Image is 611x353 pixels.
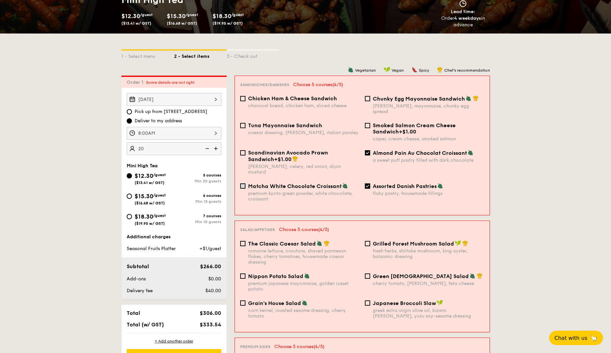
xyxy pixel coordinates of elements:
[248,273,303,279] span: Nippon Potato Salad
[127,263,149,270] span: Subtotal
[399,129,416,135] span: +$1.00
[274,156,292,162] span: +$1.00
[302,300,308,306] img: icon-vegetarian.fe4039eb.svg
[127,118,132,124] input: Deliver to my address
[127,127,221,140] input: Event time
[153,213,166,218] span: /guest
[248,248,360,265] div: romaine lettuce, croutons, shaved parmesan flakes, cherry tomatoes, housemade caesar dressing
[240,273,245,279] input: Nippon Potato Saladpremium japanese mayonnaise, golden russet potato
[332,82,343,87] span: (4/5)
[174,199,221,204] div: Min 15 guests
[146,80,194,85] span: Some details are not right
[468,150,473,155] img: icon-vegetarian.fe4039eb.svg
[127,321,164,328] span: Total (w/ GST)
[248,191,360,202] div: premium kyoto green powder, white chocolate, croissant
[248,122,322,129] span: Tuna Mayonnaise Sandwich
[434,15,493,28] div: Order in advance
[248,281,360,292] div: premium japanese mayonnaise, golden russet potato
[127,80,146,85] span: Order 1
[213,21,243,26] span: ($19.95 w/ GST)
[373,96,465,102] span: Chunky Egg Mayonnaise Sandwich
[455,240,461,246] img: icon-vegan.f8ff3823.svg
[454,15,481,21] strong: 4 weekdays
[135,213,153,220] span: $18.30
[240,344,270,349] span: Premium sides
[127,246,176,251] span: Seasonal Fruits Platter
[231,12,244,17] span: /guest
[279,227,329,232] span: Choose 5 courses
[373,191,484,196] div: flaky pastry, housemade fillings
[248,150,328,162] span: Scandinavian Avocado Prawn Sandwich
[292,156,298,162] img: icon-chef-hat.a58ddaea.svg
[318,227,329,232] span: (4/5)
[127,214,132,219] input: $18.30/guest($19.95 w/ GST)7 coursesMin 10 guests
[153,173,166,177] span: /guest
[274,344,324,349] span: Choose 5 courses
[373,183,437,189] span: Assorted Danish Pastries
[174,193,221,198] div: 6 courses
[466,95,471,101] img: icon-vegetarian.fe4039eb.svg
[121,51,174,60] div: 1 - Select menu
[437,67,443,73] img: icon-chef-hat.a58ddaea.svg
[365,183,370,189] input: Assorted Danish Pastriesflaky pastry, housemade fillings
[212,142,221,155] img: icon-add.58712e84.svg
[437,183,443,189] img: icon-vegetarian.fe4039eb.svg
[342,183,348,189] img: icon-vegetarian.fe4039eb.svg
[200,310,221,316] span: $306.00
[200,321,221,328] span: $333.54
[174,173,221,177] div: 5 courses
[248,130,360,135] div: caesar dressing, [PERSON_NAME], italian parsley
[248,241,316,247] span: The Classic Caesar Salad
[121,21,151,26] span: ($13.41 w/ GST)
[186,12,198,17] span: /guest
[365,300,370,306] input: Japanese Broccoli Slawgreek extra virgin olive oil, kizami [PERSON_NAME], yuzu soy-sesame dressing
[373,150,467,156] span: Almond Pain Au Chocolat Croissant
[127,234,221,240] div: Additional charges
[365,96,370,101] input: Chunky Egg Mayonnaise Sandwich[PERSON_NAME], mayonnaise, chunky egg spread
[127,310,140,316] span: Total
[127,163,158,169] span: Mini High Tea
[373,300,436,306] span: Japanese Broccoli Slaw
[213,12,231,20] span: $18.30
[373,308,484,319] div: greek extra virgin olive oil, kizami [PERSON_NAME], yuzu soy-sesame dressing
[392,68,404,73] span: Vegan
[373,281,484,286] div: cherry tomato, [PERSON_NAME], feta cheese
[365,150,370,155] input: Almond Pain Au Chocolat Croissanta sweet puff pastry filled with dark chocolate
[373,157,484,163] div: a sweet puff pastry filled with dark chocolate
[355,68,376,73] span: Vegetarian
[248,183,342,189] span: Matcha White Chocolate Croissant
[240,300,245,306] input: Grain's House Saladcorn kernel, roasted sesame dressing, cherry tomato
[199,246,221,251] span: +$1/guest
[135,221,165,226] span: ($19.95 w/ GST)
[248,164,360,175] div: [PERSON_NAME], celery, red onion, dijon mustard
[365,123,370,128] input: Smoked Salmon Cream Cheese Sandwich+$1.00caper, cream cheese, smoked salmon
[127,339,221,344] div: + Add another order
[127,173,132,178] input: $12.30/guest($13.41 w/ GST)5 coursesMin 20 guests
[167,21,197,26] span: ($16.68 w/ GST)
[127,276,146,282] span: Add-ons
[554,335,587,341] span: Chat with us
[202,142,212,155] img: icon-reduce.1d2dbef1.svg
[127,288,153,294] span: Delivery fee
[167,12,186,20] span: $15.30
[317,240,322,246] img: icon-vegetarian.fe4039eb.svg
[348,67,354,73] img: icon-vegetarian.fe4039eb.svg
[135,172,153,179] span: $12.30
[293,82,343,87] span: Choose 5 courses
[127,109,132,114] input: Pick up from [STREET_ADDRESS]
[240,150,245,155] input: Scandinavian Avocado Prawn Sandwich+$1.00[PERSON_NAME], celery, red onion, dijon mustard
[135,193,153,200] span: $15.30
[200,263,221,270] span: $266.00
[135,201,165,205] span: ($16.68 w/ GST)
[365,241,370,246] input: Grilled Forest Mushroom Saladfresh herbs, shiitake mushroom, king oyster, balsamic dressing
[412,67,418,73] img: icon-spicy.37a8142b.svg
[451,9,475,14] span: Lead time:
[127,142,221,155] input: Number of guests
[240,123,245,128] input: Tuna Mayonnaise Sandwichcaesar dressing, [PERSON_NAME], italian parsley
[444,68,490,73] span: Chef's recommendation
[437,300,443,306] img: icon-vegan.f8ff3823.svg
[174,220,221,224] div: Min 10 guests
[135,108,207,115] span: Pick up from [STREET_ADDRESS]
[174,179,221,183] div: Min 20 guests
[462,240,468,246] img: icon-chef-hat.a58ddaea.svg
